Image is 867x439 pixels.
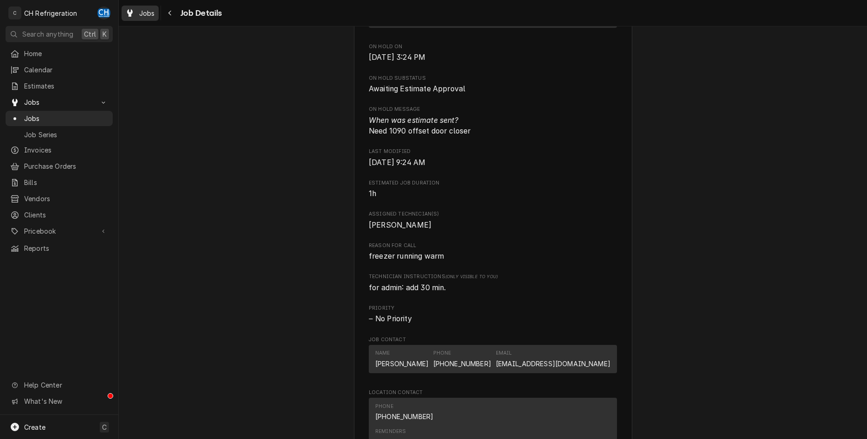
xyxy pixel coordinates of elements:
[369,313,617,324] div: No Priority
[24,65,108,75] span: Calendar
[375,350,390,357] div: Name
[97,6,110,19] div: CH
[24,243,108,253] span: Reports
[433,360,491,368] a: [PHONE_NUMBER]
[6,142,113,158] a: Invoices
[24,396,107,406] span: What's New
[496,350,512,357] div: Email
[6,111,113,126] a: Jobs
[369,84,465,93] span: Awaiting Estimate Approval
[369,345,617,377] div: Job Contact List
[369,273,617,293] div: [object Object]
[24,114,108,123] span: Jobs
[6,62,113,77] a: Calendar
[369,305,617,312] span: Priority
[496,350,610,368] div: Email
[6,191,113,206] a: Vendors
[6,223,113,239] a: Go to Pricebook
[139,8,155,18] span: Jobs
[178,7,222,19] span: Job Details
[8,6,21,19] div: CH Refrigeration's Avatar
[369,220,617,231] span: Assigned Technician(s)
[369,283,446,292] span: for admin: add 30 min.
[369,188,617,199] span: Estimated Job Duration
[445,274,498,279] span: (Only Visible to You)
[369,389,617,396] span: Location Contact
[496,360,610,368] a: [EMAIL_ADDRESS][DOMAIN_NAME]
[369,305,617,324] div: Priority
[97,6,110,19] div: Chris Hiraga's Avatar
[6,377,113,393] a: Go to Help Center
[369,179,617,199] div: Estimated Job Duration
[22,29,73,39] span: Search anything
[369,189,376,198] span: 1h
[369,336,617,344] span: Job Contact
[6,95,113,110] a: Go to Jobs
[6,159,113,174] a: Purchase Orders
[433,350,451,357] div: Phone
[6,175,113,190] a: Bills
[375,403,433,421] div: Phone
[375,403,393,410] div: Phone
[369,106,617,137] div: On Hold Message
[369,252,444,261] span: freezer running warm
[369,83,617,95] span: On Hold SubStatus
[24,81,108,91] span: Estimates
[375,428,406,435] div: Reminders
[369,221,431,229] span: [PERSON_NAME]
[6,46,113,61] a: Home
[24,8,77,18] div: CH Refrigeration
[369,75,617,82] span: On Hold SubStatus
[375,350,429,368] div: Name
[24,145,108,155] span: Invoices
[375,413,433,420] a: [PHONE_NUMBER]
[369,115,617,137] span: On Hold Message
[102,422,107,432] span: C
[369,75,617,95] div: On Hold SubStatus
[369,242,617,249] span: Reason For Call
[24,380,107,390] span: Help Center
[24,49,108,58] span: Home
[369,336,617,378] div: Job Contact
[369,242,617,262] div: Reason For Call
[369,210,617,218] span: Assigned Technician(s)
[369,116,470,136] span: Need 1090 offset door closer
[369,273,617,280] span: Technician Instructions
[369,43,617,51] span: On Hold On
[24,97,94,107] span: Jobs
[24,226,94,236] span: Pricebook
[369,157,617,168] span: Last Modified
[369,116,458,125] i: When was estimate sent?
[24,210,108,220] span: Clients
[369,52,617,63] span: On Hold On
[6,78,113,94] a: Estimates
[6,26,113,42] button: Search anythingCtrlK
[369,282,617,293] span: [object Object]
[369,158,425,167] span: [DATE] 9:24 AM
[8,6,21,19] div: C
[369,53,425,62] span: [DATE] 3:24 PM
[369,148,617,155] span: Last Modified
[24,130,108,140] span: Job Series
[103,29,107,39] span: K
[24,194,108,204] span: Vendors
[24,178,108,187] span: Bills
[6,207,113,223] a: Clients
[24,423,45,431] span: Create
[6,127,113,142] a: Job Series
[369,43,617,63] div: On Hold On
[369,148,617,168] div: Last Modified
[375,359,429,369] div: [PERSON_NAME]
[369,313,617,324] span: Priority
[369,345,617,373] div: Contact
[24,161,108,171] span: Purchase Orders
[122,6,159,21] a: Jobs
[369,106,617,113] span: On Hold Message
[369,210,617,230] div: Assigned Technician(s)
[6,241,113,256] a: Reports
[369,179,617,187] span: Estimated Job Duration
[433,350,491,368] div: Phone
[369,251,617,262] span: Reason For Call
[6,394,113,409] a: Go to What's New
[84,29,96,39] span: Ctrl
